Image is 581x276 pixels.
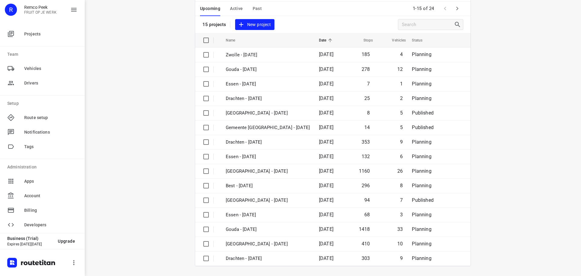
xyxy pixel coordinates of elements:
span: 8 [367,110,370,116]
span: Vehicles [24,65,77,72]
span: 2 [400,95,403,101]
button: Upgrade [53,236,80,247]
span: Planning [412,139,431,145]
p: Expires [DATE][DATE] [7,242,53,246]
p: [GEOGRAPHIC_DATA] - [DATE] [226,168,310,175]
span: 296 [362,183,370,188]
span: Billing [24,207,77,214]
span: Published [412,197,434,203]
div: Search [454,21,463,28]
span: Published [412,125,434,130]
span: 7 [367,81,370,87]
p: [GEOGRAPHIC_DATA] - [DATE] [226,197,310,204]
span: Planning [412,212,431,218]
p: Zwolle - Friday [226,52,310,58]
span: Planning [412,95,431,101]
p: 15 projects [202,22,226,27]
span: Drivers [24,80,77,86]
span: Planning [412,52,431,57]
input: Search projects [402,20,454,29]
span: Developers [24,222,77,228]
p: Administration [7,164,80,170]
span: Upgrade [58,239,75,244]
span: Projects [24,31,77,37]
div: Tags [5,141,80,153]
div: R [5,4,17,16]
span: [DATE] [319,197,333,203]
span: Planning [412,154,431,159]
span: [DATE] [319,81,333,87]
span: Name [226,37,243,44]
span: Planning [412,226,431,232]
span: 68 [364,212,370,218]
span: [DATE] [319,125,333,130]
span: [DATE] [319,95,333,101]
span: [DATE] [319,154,333,159]
span: [DATE] [319,241,333,247]
p: Essen - Friday [226,81,310,88]
p: Drachten - [DATE] [226,139,310,146]
span: Active [230,5,243,12]
span: Planning [412,255,431,261]
span: 132 [362,154,370,159]
span: Published [412,110,434,116]
span: [DATE] [319,168,333,174]
span: 278 [362,66,370,72]
span: 25 [364,95,370,101]
span: 12 [397,66,403,72]
span: 185 [362,52,370,57]
span: Planning [412,168,431,174]
span: [DATE] [319,255,333,261]
p: Drachten - [DATE] [226,95,310,102]
span: [DATE] [319,110,333,116]
span: Vehicles [384,37,406,44]
span: Apps [24,178,77,185]
span: 353 [362,139,370,145]
div: Notifications [5,126,80,138]
p: Zwolle - Tuesday [226,241,310,248]
span: 303 [362,255,370,261]
p: Team [7,51,80,58]
span: Stops [356,37,373,44]
span: New project [239,21,271,28]
span: Past [253,5,262,12]
span: 9 [400,255,403,261]
span: Planning [412,183,431,188]
span: Date [319,37,334,44]
span: Tags [24,144,77,150]
p: Essen - Tuesday [226,211,310,218]
span: 9 [400,139,403,145]
span: 1 [400,81,403,87]
p: Essen - [DATE] [226,153,310,160]
span: Route setup [24,115,77,121]
p: Best - [DATE] [226,182,310,189]
p: FRUIT OP JE WERK [24,10,57,15]
p: [GEOGRAPHIC_DATA] - [DATE] [226,110,310,117]
button: New project [235,19,274,30]
span: Planning [412,241,431,247]
div: Route setup [5,111,80,124]
span: 33 [397,226,403,232]
span: Planning [412,66,431,72]
span: Planning [412,81,431,87]
p: Drachten - Tuesday [226,255,310,262]
div: Developers [5,219,80,231]
span: 26 [397,168,403,174]
span: 5 [400,110,403,116]
span: 14 [364,125,370,130]
p: Gouda - Friday [226,66,310,73]
span: [DATE] [319,139,333,145]
div: Billing [5,204,80,216]
span: Status [412,37,430,44]
span: 5 [400,125,403,130]
span: Upcoming [200,5,220,12]
p: Gouda - Tuesday [226,226,310,233]
span: 1-15 of 24 [410,2,437,15]
span: 6 [400,154,403,159]
div: Vehicles [5,62,80,75]
span: 4 [400,52,403,57]
div: Account [5,190,80,202]
span: [DATE] [319,66,333,72]
p: Setup [7,100,80,107]
span: 7 [400,197,403,203]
